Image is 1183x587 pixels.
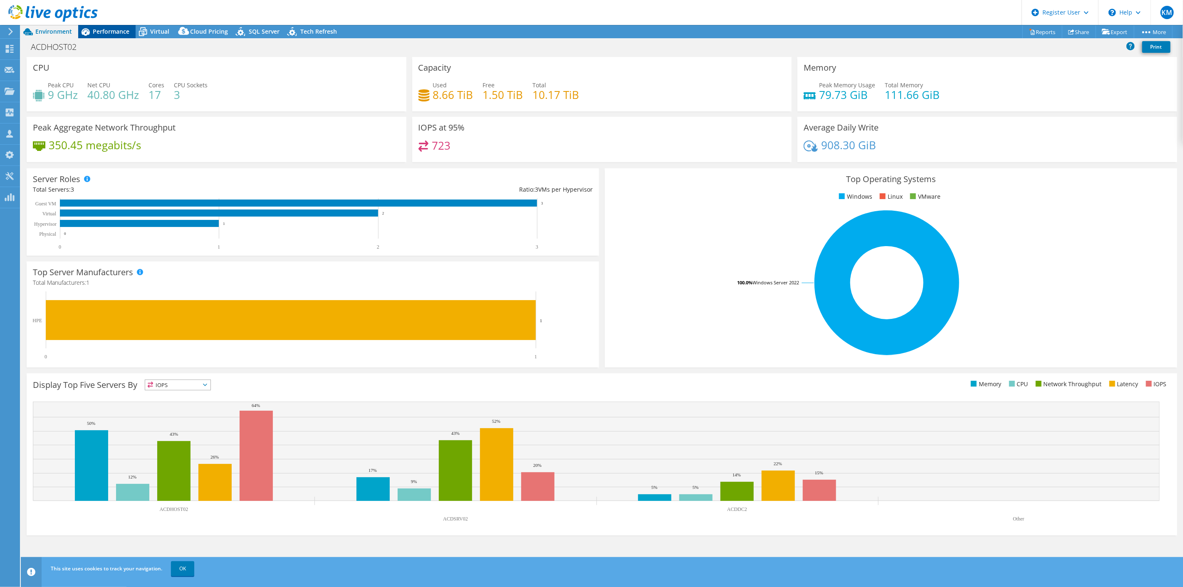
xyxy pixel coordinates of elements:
span: KM [1161,6,1174,19]
h3: Top Operating Systems [611,175,1171,184]
h4: 10.17 TiB [533,90,579,99]
text: Other [1013,516,1024,522]
text: 1 [535,354,537,360]
h3: Peak Aggregate Network Throughput [33,123,176,132]
span: 3 [71,185,74,193]
text: 50% [87,421,95,426]
a: Reports [1022,25,1062,38]
text: 1 [540,318,542,323]
text: ACDHOST02 [160,506,188,512]
text: 3 [541,201,543,205]
text: 20% [533,463,542,468]
tspan: Windows Server 2022 [752,279,799,286]
text: ACDDC2 [727,506,747,512]
span: Peak CPU [48,81,74,89]
li: Linux [878,192,903,201]
h4: 350.45 megabits/s [49,141,141,150]
span: IOPS [145,380,210,390]
h3: Memory [804,63,836,72]
h3: Server Roles [33,175,80,184]
h4: 1.50 TiB [483,90,523,99]
text: HPE [32,318,42,323]
h4: 111.66 GiB [885,90,940,99]
a: Print [1142,41,1171,53]
text: 0 [45,354,47,360]
text: 14% [733,472,741,477]
text: 9% [411,479,417,484]
text: 64% [252,403,260,408]
text: 22% [774,461,782,466]
h4: 908.30 GiB [821,141,876,150]
span: Total [533,81,547,89]
text: 17% [369,468,377,473]
h4: 79.73 GiB [819,90,875,99]
tspan: 100.0% [737,279,752,286]
a: OK [171,561,194,576]
a: Share [1062,25,1096,38]
text: Hypervisor [34,221,57,227]
span: Virtual [150,27,169,35]
li: Network Throughput [1034,380,1102,389]
li: Latency [1107,380,1138,389]
span: Used [433,81,447,89]
text: 52% [492,419,500,424]
h4: 3 [174,90,208,99]
span: Performance [93,27,129,35]
span: Environment [35,27,72,35]
span: Cores [148,81,164,89]
text: 1 [223,222,225,226]
span: Net CPU [87,81,110,89]
text: 43% [451,431,460,436]
a: More [1134,25,1173,38]
span: This site uses cookies to track your navigation. [51,565,162,572]
li: Memory [969,380,1002,389]
text: 0 [64,232,66,236]
span: Tech Refresh [300,27,337,35]
li: IOPS [1144,380,1167,389]
h4: 723 [432,141,450,150]
span: 3 [535,185,538,193]
h4: 40.80 GHz [87,90,139,99]
text: 5% [693,485,699,490]
h3: IOPS at 95% [418,123,465,132]
h3: Average Daily Write [804,123,879,132]
h4: 8.66 TiB [433,90,473,99]
text: 15% [815,470,823,475]
span: Cloud Pricing [190,27,228,35]
div: Ratio: VMs per Hypervisor [313,185,593,194]
span: SQL Server [249,27,280,35]
h4: 9 GHz [48,90,78,99]
text: 2 [382,211,384,215]
h1: ACDHOST02 [27,42,89,52]
text: ACDSRV02 [443,516,468,522]
li: CPU [1007,380,1028,389]
span: Peak Memory Usage [819,81,875,89]
h4: Total Manufacturers: [33,278,593,287]
text: Virtual [42,211,57,217]
a: Export [1096,25,1134,38]
h3: Capacity [418,63,451,72]
h3: CPU [33,63,49,72]
span: Total Memory [885,81,923,89]
text: 3 [536,244,538,250]
text: 1 [218,244,220,250]
li: Windows [837,192,872,201]
span: CPU Sockets [174,81,208,89]
text: Guest VM [35,201,56,207]
text: 12% [128,474,136,479]
text: 43% [170,432,178,437]
text: 26% [210,454,219,459]
text: 2 [377,244,379,250]
svg: \n [1109,9,1116,16]
text: Physical [39,231,56,237]
text: 0 [59,244,61,250]
text: 5% [651,485,658,490]
span: 1 [86,279,89,286]
li: VMware [908,192,940,201]
h4: 17 [148,90,164,99]
span: Free [483,81,495,89]
h3: Top Server Manufacturers [33,268,133,277]
div: Total Servers: [33,185,313,194]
